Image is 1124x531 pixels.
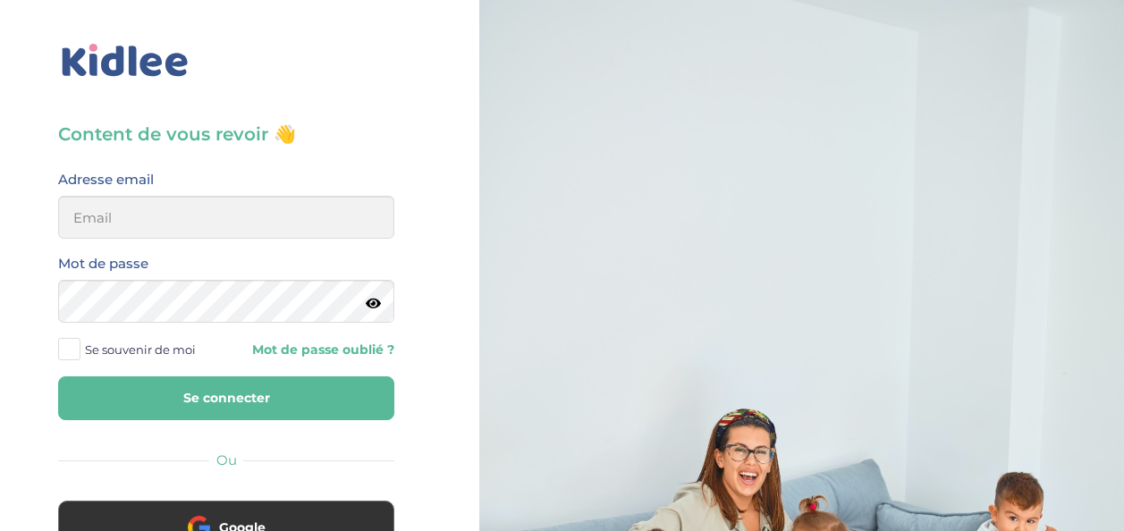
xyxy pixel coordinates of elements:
input: Email [58,196,394,239]
span: Ou [216,451,237,468]
img: logo_kidlee_bleu [58,40,192,81]
span: Se souvenir de moi [85,338,196,361]
h3: Content de vous revoir 👋 [58,122,394,147]
label: Adresse email [58,168,154,191]
label: Mot de passe [58,252,148,275]
a: Mot de passe oublié ? [240,341,394,358]
button: Se connecter [58,376,394,420]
